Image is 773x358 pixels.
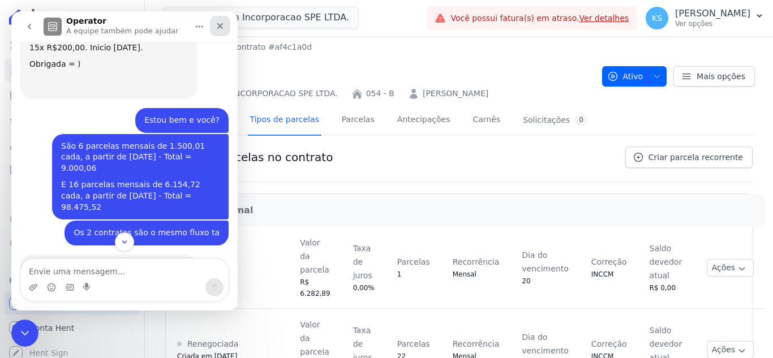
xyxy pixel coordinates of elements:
[36,271,45,281] button: Selecionador de Emoji
[199,5,219,25] div: Fechar
[625,146,753,168] a: Criar parcela recorrente
[18,20,177,42] div: Parcela Normal 15x R$200,00. Inicio [DATE].
[9,123,217,210] div: Kelly diz…
[397,270,402,278] span: 1
[602,66,667,87] button: Ativo
[163,7,359,28] button: Mg Ernesta Incorporacao SPE LTDA.
[5,133,140,156] a: Clientes
[300,238,329,274] span: Valor da parcela
[607,66,643,87] span: Ativo
[72,271,81,281] button: Start recording
[133,103,208,115] div: Estou bem e você?
[9,97,217,123] div: Kelly diz…
[41,123,217,209] div: São 6 parcelas mensais de 1.500,01 cada, a partir de [DATE] - Total = 9.000,06E 16 parcelas mensa...
[340,106,377,136] a: Parcelas
[650,244,682,280] span: Saldo devedor atual
[353,244,372,280] span: Taxa de juros
[5,84,140,106] a: Parcelas
[366,88,394,100] a: 054 - B
[453,339,500,348] span: Recorrência
[395,106,453,136] a: Antecipações
[522,251,569,273] span: Dia do vencimento
[231,41,312,53] a: Contrato #af4c1a0d
[11,320,38,347] iframe: Intercom live chat
[5,317,140,339] a: Conta Hent
[9,274,135,287] div: Plataformas
[637,2,773,34] button: KS [PERSON_NAME] Ver opções
[9,209,217,243] div: Kelly diz…
[650,284,676,292] span: R$ 0,00
[55,14,167,25] p: A equipe também pode ajudar
[163,88,338,100] div: MG ERNESTA INCORPORACAO SPE LTDA.
[574,115,588,126] div: 0
[29,322,74,334] span: Conta Hent
[5,292,140,314] a: Recebíveis
[707,259,754,277] button: Ações
[11,11,238,310] iframe: Intercom live chat
[104,221,123,240] button: Scroll to bottom
[521,106,590,136] a: Solicitações0
[522,333,569,355] span: Dia do vencimento
[50,168,208,201] div: E 16 parcelas mensais de 6.154,72 cada, a partir de [DATE] - Total = 98.475,52
[62,216,208,227] div: Os 2 contratos são o mesmo fluxo ta
[649,152,743,163] span: Criar parcela recorrente
[5,59,140,81] a: Contratos
[675,19,750,28] p: Ver opções
[397,339,430,348] span: Parcelas
[53,209,217,234] div: Os 2 contratos são o mesmo fluxo ta
[652,14,662,22] span: KS
[523,115,588,126] div: Solicitações
[50,130,208,163] div: São 6 parcelas mensais de 1.500,01 cada, a partir de [DATE] - Total = 9.000,06
[697,71,745,82] span: Mais opções
[470,106,503,136] a: Carnês
[9,243,217,291] div: Adriane diz…
[9,243,186,290] div: Perfeito [PERSON_NAME]. Obrigada. Vou providenciar o ajuste e ja confirmo para você. ; )
[187,339,238,348] span: Renegociada
[5,34,140,57] a: Visão Geral
[591,270,614,278] span: INCCM
[423,88,488,100] a: [PERSON_NAME]
[163,58,593,83] h2: 054 - B
[522,277,530,285] span: 20
[5,183,140,206] a: Transferências
[18,48,177,81] div: Obrigada = ) ​
[5,158,140,181] a: Minha Carteira
[5,233,140,256] a: Negativação
[248,106,321,136] a: Tipos de parcelas
[5,109,140,131] a: Lotes
[579,14,629,23] a: Ver detalhes
[18,271,27,281] button: Upload do anexo
[165,150,333,164] h1: Tipos de parcelas no contrato
[124,97,217,122] div: Estou bem e você?
[194,267,212,285] button: Enviar uma mensagem
[175,204,755,217] h2: Parcela Normal
[453,257,500,266] span: Recorrência
[54,271,63,281] button: Selecionador de GIF
[397,257,430,266] span: Parcelas
[450,12,629,24] span: Você possui fatura(s) em atraso.
[675,8,750,19] p: [PERSON_NAME]
[591,339,627,348] span: Correção
[300,278,330,297] span: R$ 6.282,89
[5,208,140,231] a: Crédito
[10,248,217,267] textarea: Envie uma mensagem...
[163,41,593,53] nav: Breadcrumb
[353,284,375,292] span: 0,00%
[591,257,627,266] span: Correção
[453,270,476,278] span: Mensal
[300,320,329,356] span: Valor da parcela
[673,66,755,87] a: Mais opções
[177,5,199,26] button: Início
